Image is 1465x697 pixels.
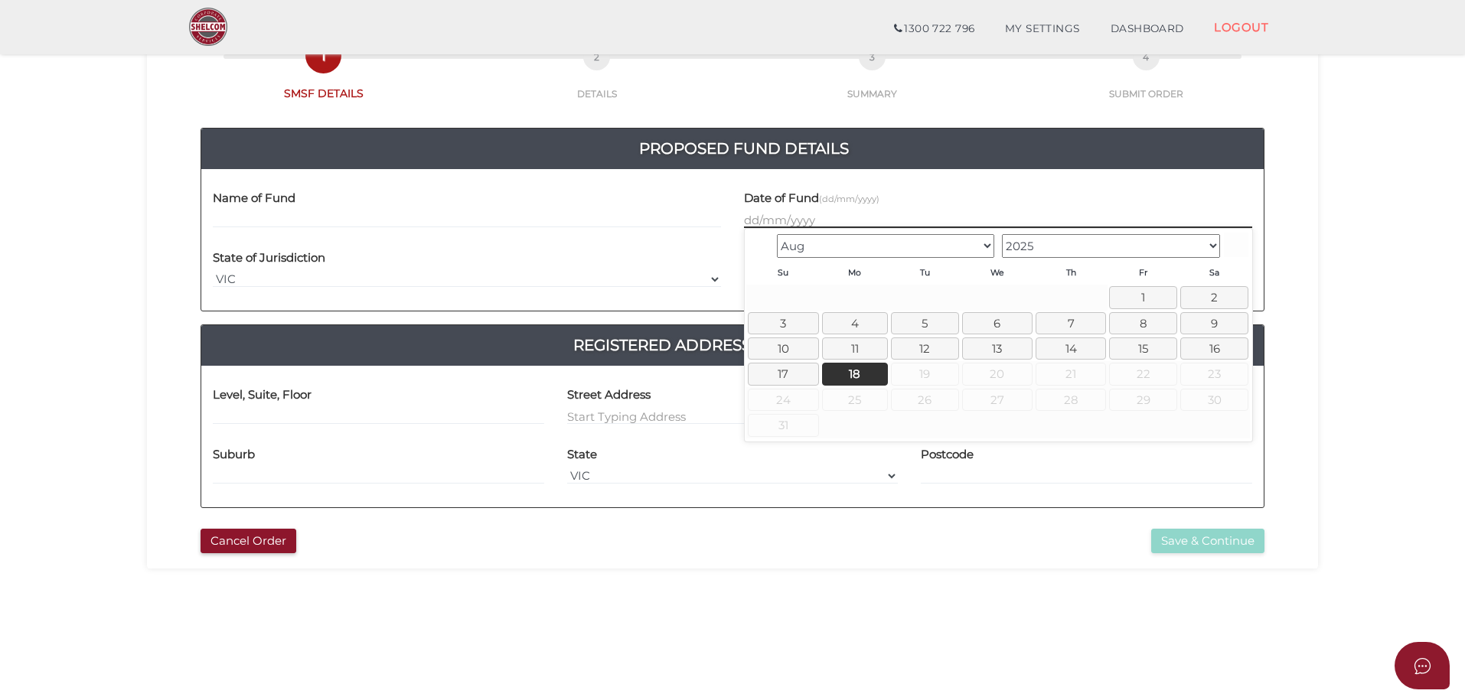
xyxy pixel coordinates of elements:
a: 2 [1180,286,1248,308]
small: (dd/mm/yyyy) [819,194,879,204]
h4: Street Address [567,389,651,402]
a: 4 [822,312,888,334]
span: Saturday [1209,268,1219,278]
a: 1300 722 796 [879,14,990,44]
a: 14 [1036,337,1106,360]
a: DASHBOARD [1095,14,1199,44]
a: 12 [891,337,959,360]
input: dd/mm/yyyy [744,211,1252,228]
a: 17 [748,363,818,385]
a: LOGOUT [1199,11,1284,43]
span: 25 [822,389,888,411]
h4: Registered Address / Meeting Address [213,333,1275,357]
span: 22 [1109,363,1177,385]
a: 6 [962,312,1033,334]
span: Sunday [778,268,788,278]
span: 31 [748,414,818,436]
h4: Name of Fund [213,192,295,205]
a: 16 [1180,337,1248,360]
a: 7 [1036,312,1106,334]
a: Next [1224,233,1248,257]
a: 3SUMMARY [732,60,1013,100]
input: Start Typing Address [567,408,899,425]
span: Thursday [1066,268,1076,278]
a: 1 [1109,286,1177,308]
span: 3 [859,44,886,70]
h4: Level, Suite, Floor [213,389,312,402]
span: Tuesday [920,268,930,278]
h4: State [567,448,597,461]
a: 8 [1109,312,1177,334]
span: 1 [310,42,337,69]
h4: Suburb [213,448,255,461]
span: 30 [1180,389,1248,411]
a: 18 [822,363,888,385]
button: Open asap [1395,642,1450,689]
a: MY SETTINGS [990,14,1095,44]
h4: Postcode [921,448,974,461]
span: 23 [1180,363,1248,385]
h4: Proposed Fund Details [213,136,1275,161]
a: 5 [891,312,959,334]
span: Wednesday [990,268,1004,278]
span: Friday [1139,268,1147,278]
a: Prev [748,233,772,257]
a: 13 [962,337,1033,360]
span: 20 [962,363,1033,385]
a: 3 [748,312,818,334]
span: 2 [583,44,610,70]
span: 28 [1036,389,1106,411]
a: 11 [822,337,888,360]
span: 4 [1133,44,1160,70]
span: 19 [891,363,959,385]
span: Monday [848,268,861,278]
span: 24 [748,389,818,411]
a: 1SMSF DETAILS [185,59,462,101]
a: 10 [748,337,818,360]
span: 29 [1109,389,1177,411]
a: 2DETAILS [462,60,732,100]
button: Cancel Order [201,529,296,554]
span: 26 [891,389,959,411]
a: 4SUBMIT ORDER [1013,60,1280,100]
h4: State of Jurisdiction [213,252,325,265]
span: 27 [962,389,1033,411]
span: 21 [1036,363,1106,385]
a: 15 [1109,337,1177,360]
button: Save & Continue [1151,529,1264,554]
a: 9 [1180,312,1248,334]
h4: Date of Fund [744,192,879,205]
